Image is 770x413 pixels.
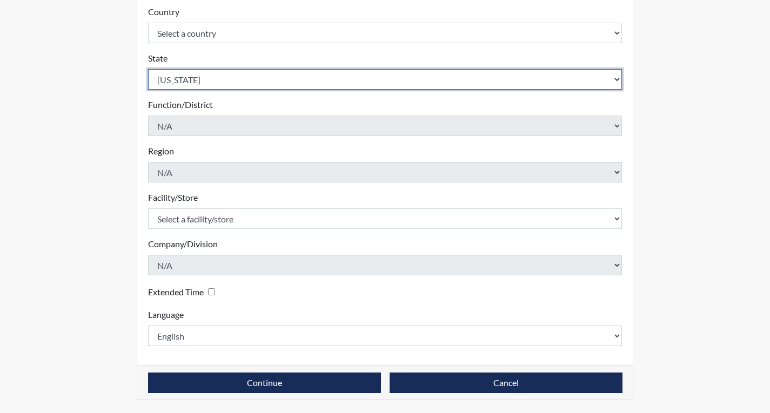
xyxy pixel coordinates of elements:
button: Cancel [390,373,622,393]
label: Country [148,5,179,18]
label: State [148,52,168,65]
button: Continue [148,373,381,393]
div: Checking this box will provide the interviewee with an accomodation of extra time to answer each ... [148,284,219,300]
label: Facility/Store [148,191,198,204]
label: Region [148,145,174,158]
label: Company/Division [148,238,218,250]
label: Extended Time [148,286,204,299]
label: Function/District [148,98,213,111]
label: Language [148,308,184,321]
